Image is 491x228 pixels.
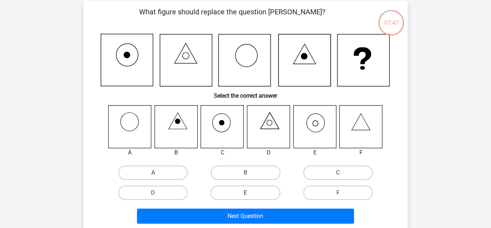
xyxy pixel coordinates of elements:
[211,166,280,180] label: B
[103,148,157,157] div: A
[195,148,249,157] div: C
[95,6,369,28] p: What figure should replace the question [PERSON_NAME]?
[118,166,188,180] label: A
[149,148,203,157] div: B
[288,148,342,157] div: E
[211,186,280,200] label: E
[137,209,354,224] button: Next Question
[334,148,388,157] div: F
[242,148,296,157] div: D
[118,186,188,200] label: D
[95,87,396,99] h6: Select the correct answer
[303,186,373,200] label: F
[303,166,373,180] label: C
[378,9,405,27] div: 07:47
